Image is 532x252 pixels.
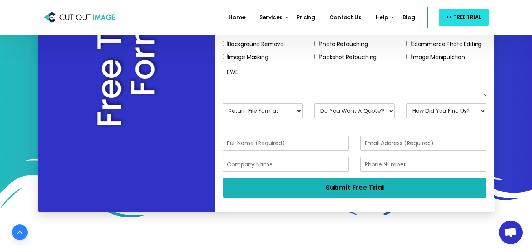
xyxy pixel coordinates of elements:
a: دردشة مفتوحة [499,221,523,244]
input: Full Name (Required) [223,136,349,151]
span: Home [229,13,245,21]
a: Pricing [294,9,318,26]
span: Services [260,13,283,21]
span: >> FREE TRIAL [446,12,481,22]
input: Phone Number [360,157,486,172]
label: Background Removal [223,39,285,49]
input: Photo Retouching [314,41,320,46]
a: Help [373,9,392,26]
span: Contact Us [329,13,361,21]
label: Image Masking [223,52,268,62]
label: Ecommerce Photo Editing [406,39,482,49]
a: Go to top [12,224,28,240]
span: Pricing [297,13,315,21]
button: Submit Free Trial [223,178,487,197]
img: Cut Out Image: Photo Cut Out Service Provider [44,10,115,25]
input: Ecommerce Photo Editing [406,41,412,46]
a: Services [257,9,286,26]
label: Photo Retouching [314,39,368,49]
input: Image Manipulation [406,54,412,59]
span: Help [376,13,388,21]
input: Email Address (Required) [360,136,486,151]
a: Home [225,9,248,26]
label: Packshot Retouching [314,52,377,62]
a: >> FREE TRIAL [439,9,488,26]
input: Image Masking [223,54,228,59]
a: Contact Us [326,9,364,26]
label: Image Manipulation [406,52,465,62]
input: Company Name [223,157,349,172]
input: Packshot Retouching [314,54,320,59]
input: Background Removal [223,41,228,46]
span: Blog [403,13,415,21]
a: Blog [399,9,418,26]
